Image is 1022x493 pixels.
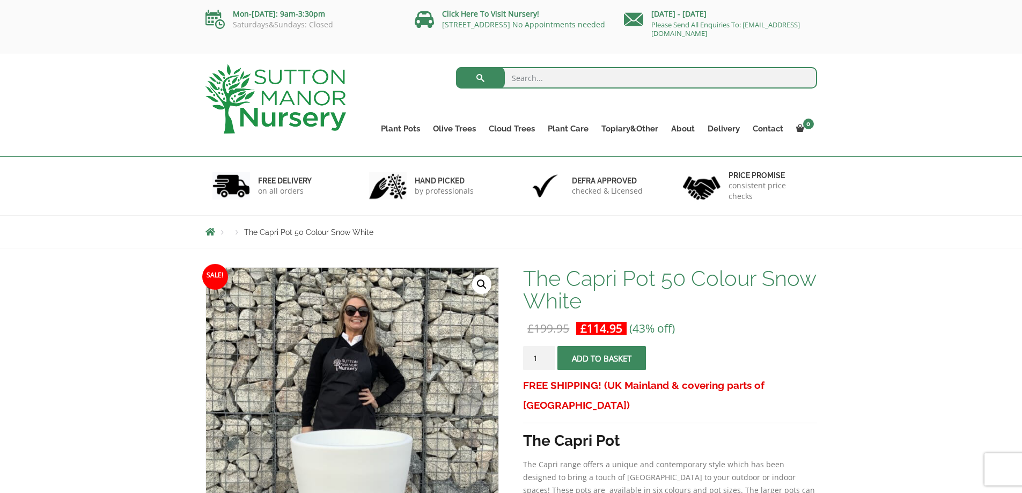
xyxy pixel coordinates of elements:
[244,228,373,237] span: The Capri Pot 50 Colour Snow White
[258,186,312,196] p: on all orders
[746,121,790,136] a: Contact
[523,376,817,415] h3: FREE SHIPPING! (UK Mainland & covering parts of [GEOGRAPHIC_DATA])
[202,264,228,290] span: Sale!
[729,180,810,202] p: consistent price checks
[442,19,605,30] a: [STREET_ADDRESS] No Appointments needed
[580,321,622,336] bdi: 114.95
[427,121,482,136] a: Olive Trees
[651,20,800,38] a: Please Send All Enquiries To: [EMAIL_ADDRESS][DOMAIN_NAME]
[258,176,312,186] h6: FREE DELIVERY
[527,321,534,336] span: £
[374,121,427,136] a: Plant Pots
[729,171,810,180] h6: Price promise
[595,121,665,136] a: Topiary&Other
[456,67,817,89] input: Search...
[482,121,541,136] a: Cloud Trees
[442,9,539,19] a: Click Here To Visit Nursery!
[415,176,474,186] h6: hand picked
[629,321,675,336] span: (43% off)
[415,186,474,196] p: by professionals
[472,275,491,294] a: View full-screen image gallery
[541,121,595,136] a: Plant Care
[572,186,643,196] p: checked & Licensed
[803,119,814,129] span: 0
[790,121,817,136] a: 0
[205,8,399,20] p: Mon-[DATE]: 9am-3:30pm
[527,321,569,336] bdi: 199.95
[205,20,399,29] p: Saturdays&Sundays: Closed
[624,8,817,20] p: [DATE] - [DATE]
[523,346,555,370] input: Product quantity
[683,170,720,202] img: 4.jpg
[580,321,587,336] span: £
[572,176,643,186] h6: Defra approved
[205,227,817,236] nav: Breadcrumbs
[557,346,646,370] button: Add to basket
[523,432,620,450] strong: The Capri Pot
[701,121,746,136] a: Delivery
[369,172,407,200] img: 2.jpg
[523,267,817,312] h1: The Capri Pot 50 Colour Snow White
[212,172,250,200] img: 1.jpg
[665,121,701,136] a: About
[205,64,346,134] img: logo
[526,172,564,200] img: 3.jpg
